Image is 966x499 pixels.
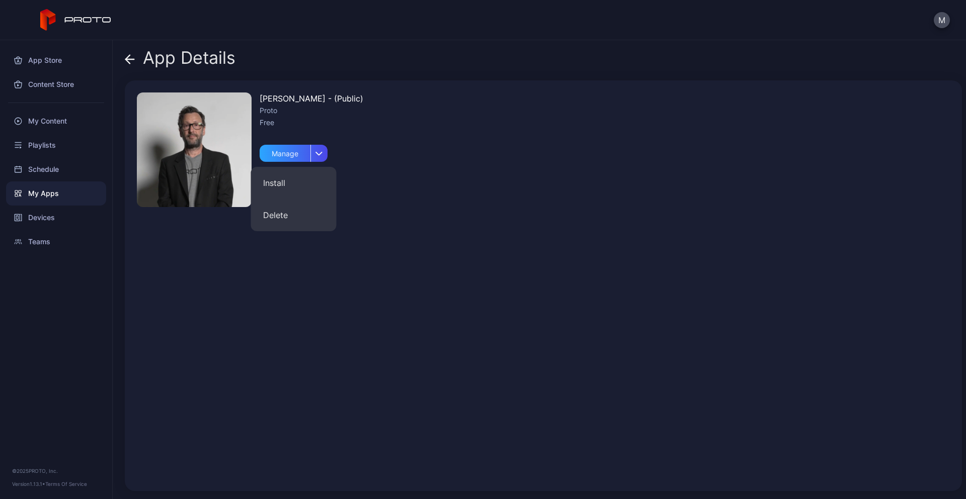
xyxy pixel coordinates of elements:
[934,12,950,28] button: M
[260,145,310,162] div: Manage
[6,206,106,230] a: Devices
[6,181,106,206] a: My Apps
[12,467,100,475] div: © 2025 PROTO, Inc.
[260,105,363,117] div: Proto
[6,230,106,254] a: Teams
[6,48,106,72] a: App Store
[260,141,328,162] button: Manage
[6,109,106,133] a: My Content
[251,167,337,199] button: Install
[251,199,337,231] button: Delete
[6,72,106,96] a: Content Store
[45,481,87,487] a: Terms Of Service
[260,117,363,129] div: Free
[6,133,106,157] a: Playlists
[12,481,45,487] span: Version 1.13.1 •
[125,48,235,72] div: App Details
[260,92,363,105] div: [PERSON_NAME] - (Public)
[6,157,106,181] a: Schedule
